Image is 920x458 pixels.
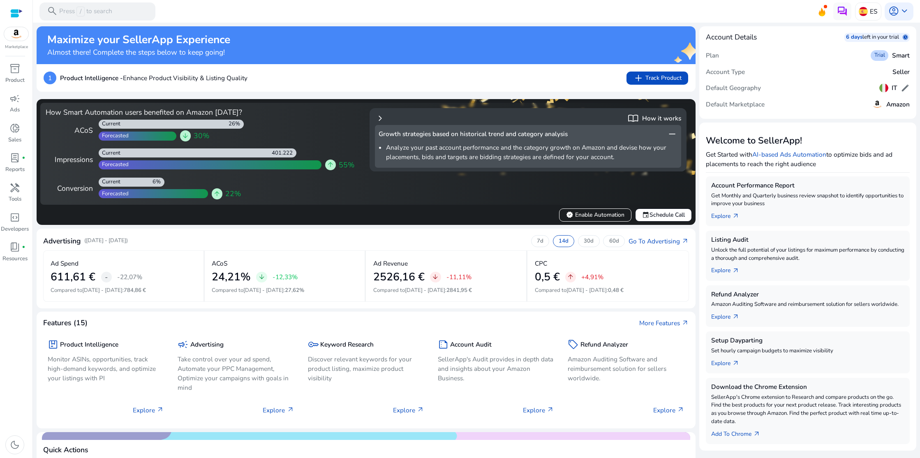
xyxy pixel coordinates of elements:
img: website_grey.svg [13,21,20,28]
img: tab_domain_overview_orange.svg [34,48,41,54]
p: -11,11% [446,274,472,280]
div: v 4.0.25 [23,13,40,20]
h4: Almost there! Complete the steps below to keep going! [47,48,230,57]
span: arrow_outward [677,406,684,414]
p: Amazon Auditing Software and reimbursement solution for sellers worldwide. [711,301,904,309]
span: handyman [9,183,20,193]
p: Resources [2,255,28,263]
div: Current [99,120,121,128]
div: ACoS [46,125,93,136]
img: tab_keywords_by_traffic_grey.svg [83,48,89,54]
h4: Advertising [43,237,81,245]
p: Enhance Product Visibility & Listing Quality [60,73,247,83]
p: Set hourly campaign budgets to maximize visibility [711,347,904,355]
span: inventory_2 [9,63,20,74]
span: arrow_outward [732,360,740,367]
span: campaign [178,339,188,350]
div: Forecasted [99,190,129,198]
span: / [76,7,84,16]
span: 27,62% [285,287,304,294]
button: addTrack Product [626,72,688,85]
span: key [308,339,319,350]
a: More Featuresarrow_outward [639,318,689,328]
p: Ad Spend [51,259,79,268]
p: Press to search [59,7,112,16]
p: SellerApp's Chrome extension to Research and compare products on the go. Find the best products f... [711,393,904,426]
a: Explorearrow_outward [711,208,747,221]
span: Schedule Call [642,210,685,219]
a: Explorearrow_outward [711,263,747,275]
h4: How Smart Automation users benefited on Amazon [DATE]? [46,108,363,117]
span: Enable Automation [566,210,624,219]
span: arrow_outward [287,406,294,414]
p: Explore [523,405,554,415]
span: Track Product [633,73,682,83]
div: 6% [153,178,164,186]
span: arrow_outward [547,406,554,414]
span: donut_small [9,123,20,134]
span: search [47,6,58,16]
div: [PERSON_NAME]: [DOMAIN_NAME] [21,21,118,28]
p: ES [870,4,877,19]
h2: 24,21% [212,271,251,284]
p: -12,33% [273,274,298,280]
span: 784,86 € [124,287,146,294]
span: event [642,211,650,219]
span: edit [901,83,910,93]
span: arrow_outward [732,213,740,220]
div: Forecasted [99,161,129,169]
span: arrow_downward [258,273,266,281]
h5: How it works [642,115,681,122]
p: 14d [559,238,569,245]
p: Compared to : [535,287,682,295]
span: code_blocks [9,212,20,223]
span: package [48,339,58,350]
div: Keyword (traffico) [92,49,136,54]
p: -22,07% [117,274,142,280]
span: arrow_upward [213,190,221,198]
p: Compared to : [373,287,519,295]
h5: IT [892,84,897,92]
span: verified [566,211,573,219]
span: arrow_outward [753,430,761,438]
h5: Account Performance Report [711,182,904,189]
span: [DATE] - [DATE] [243,287,284,294]
span: summarize [438,339,448,350]
h2: 611,61 € [51,271,95,284]
span: [DATE] - [DATE] [82,287,123,294]
div: Impressions [46,154,93,165]
h5: Product Intelligence [60,341,118,348]
span: arrow_outward [732,267,740,275]
p: Reports [5,166,25,174]
h5: Default Marketplace [706,101,765,108]
h5: Growth strategies based on historical trend and category analysis [379,130,568,138]
p: Take control over your ad spend, Automate your PPC Management, Optimize your campaigns with goals... [178,354,294,392]
p: Unlock the full potential of your listings for maximum performance by conducting a thorough and c... [711,246,904,263]
h4: Features (15) [43,319,88,327]
img: es.svg [859,7,868,16]
h4: Quick Actions [43,446,88,454]
h5: Refund Analyzer [580,341,628,348]
p: Explore [393,405,424,415]
span: add [633,73,644,83]
a: Go To Advertisingarrow_outward [629,236,689,246]
p: SellerApp's Audit provides in depth data and insights about your Amazon Business. [438,354,554,383]
p: Monitor ASINs, opportunities, track high-demand keywords, and optimize your listings with PI [48,354,164,383]
span: chevron_right [375,113,386,124]
span: - [105,272,108,282]
p: 6 days [846,34,862,41]
span: [DATE] - [DATE] [405,287,445,294]
span: arrow_downward [182,132,189,140]
h3: Welcome to SellerApp! [706,135,910,146]
h5: Default Geography [706,84,761,92]
p: 7d [537,238,543,245]
span: schedule [903,35,908,40]
span: arrow_outward [682,238,689,245]
p: CPC [535,259,547,268]
span: arrow_outward [157,406,164,414]
p: ([DATE] - [DATE]) [84,237,128,245]
a: Add To Chrome [711,426,768,439]
h2: 2526,16 € [373,271,425,284]
h2: 0,5 € [535,271,560,284]
p: 30d [584,238,594,245]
